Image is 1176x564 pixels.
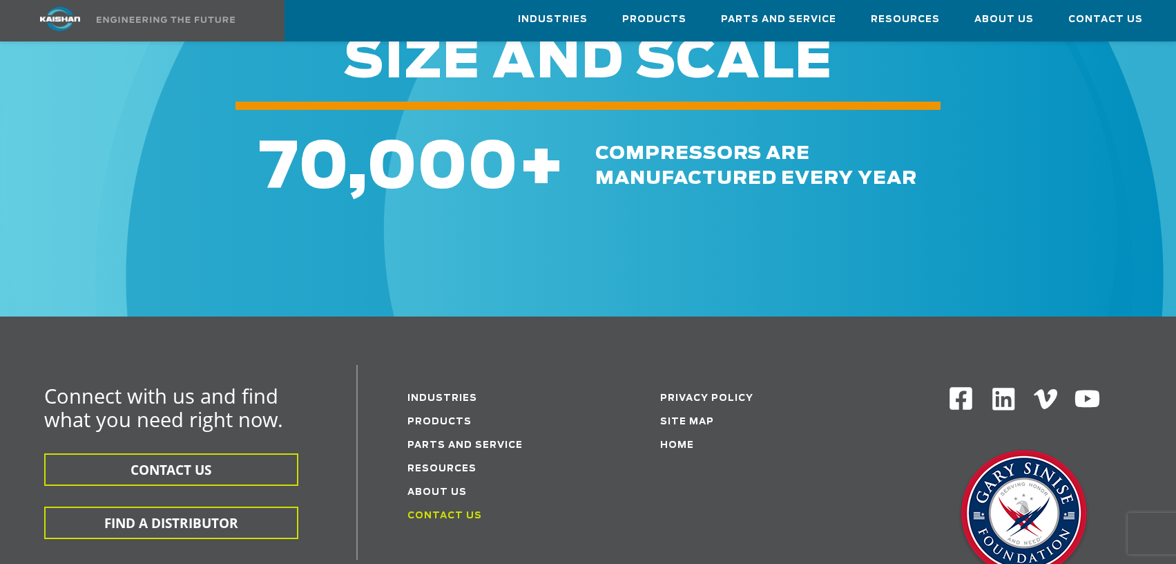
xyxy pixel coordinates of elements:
[948,386,974,411] img: Facebook
[44,507,298,539] button: FIND A DISTRIBUTOR
[518,1,588,38] a: Industries
[518,12,588,28] span: Industries
[660,394,753,403] a: Privacy Policy
[259,137,518,200] span: 70,000
[871,1,940,38] a: Resources
[721,12,836,28] span: Parts and Service
[407,394,477,403] a: Industries
[8,7,112,31] img: kaishan logo
[407,417,472,426] a: Products
[407,488,467,497] a: About Us
[1068,1,1143,38] a: Contact Us
[407,511,482,520] a: Contact Us
[1068,12,1143,28] span: Contact Us
[407,441,523,450] a: Parts and service
[1074,386,1101,413] img: Youtube
[974,1,1034,38] a: About Us
[595,144,917,187] span: compressors are manufactured every year
[622,12,686,28] span: Products
[1034,389,1057,409] img: Vimeo
[660,441,694,450] a: Home
[990,386,1017,413] img: Linkedin
[660,417,714,426] a: Site Map
[97,17,235,23] img: Engineering the future
[44,453,298,486] button: CONTACT US
[44,382,283,433] span: Connect with us and find what you need right now.
[974,12,1034,28] span: About Us
[871,12,940,28] span: Resources
[407,464,476,473] a: Resources
[622,1,686,38] a: Products
[518,137,565,200] span: +
[721,1,836,38] a: Parts and Service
